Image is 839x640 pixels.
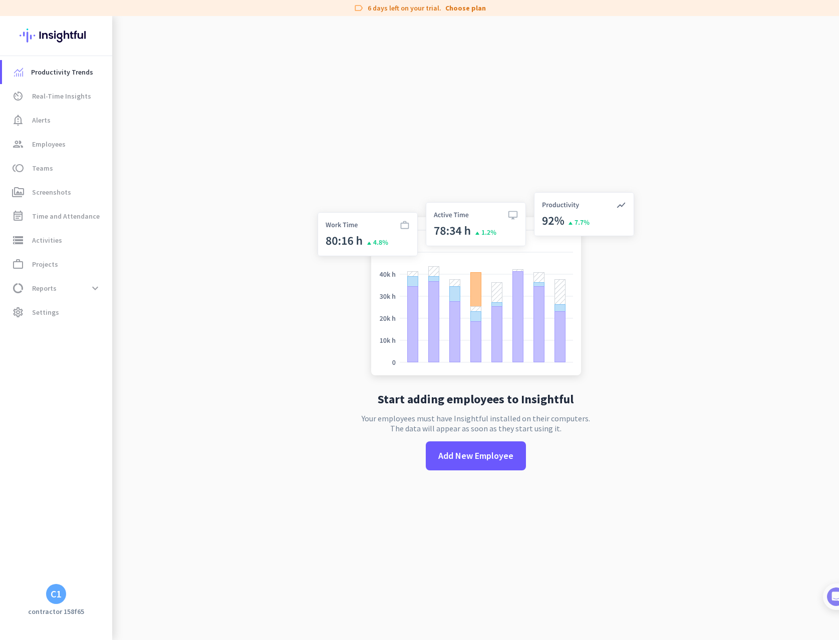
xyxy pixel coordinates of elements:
[2,60,112,84] a: menu-itemProductivity Trends
[32,258,58,270] span: Projects
[32,282,57,294] span: Reports
[12,186,24,198] i: perm_media
[2,276,112,300] a: data_usageReportsexpand_more
[2,132,112,156] a: groupEmployees
[438,449,513,462] span: Add New Employee
[12,90,24,102] i: av_timer
[31,66,93,78] span: Productivity Trends
[32,138,66,150] span: Employees
[426,441,526,470] button: Add New Employee
[32,162,53,174] span: Teams
[32,90,91,102] span: Real-Time Insights
[12,162,24,174] i: toll
[2,108,112,132] a: notification_importantAlerts
[310,186,642,385] img: no-search-results
[51,589,62,599] div: C1
[2,300,112,324] a: settingsSettings
[2,252,112,276] a: work_outlineProjects
[12,138,24,150] i: group
[2,228,112,252] a: storageActivities
[12,234,24,246] i: storage
[362,413,590,433] p: Your employees must have Insightful installed on their computers. The data will appear as soon as...
[86,279,104,297] button: expand_more
[445,3,486,13] a: Choose plan
[12,210,24,222] i: event_note
[12,114,24,126] i: notification_important
[2,204,112,228] a: event_noteTime and Attendance
[12,282,24,294] i: data_usage
[354,3,364,13] i: label
[32,210,100,222] span: Time and Attendance
[2,84,112,108] a: av_timerReal-Time Insights
[32,234,62,246] span: Activities
[32,114,51,126] span: Alerts
[20,16,93,55] img: Insightful logo
[14,68,23,77] img: menu-item
[2,156,112,180] a: tollTeams
[2,180,112,204] a: perm_mediaScreenshots
[12,306,24,318] i: settings
[12,258,24,270] i: work_outline
[378,393,574,405] h2: Start adding employees to Insightful
[32,186,71,198] span: Screenshots
[32,306,59,318] span: Settings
